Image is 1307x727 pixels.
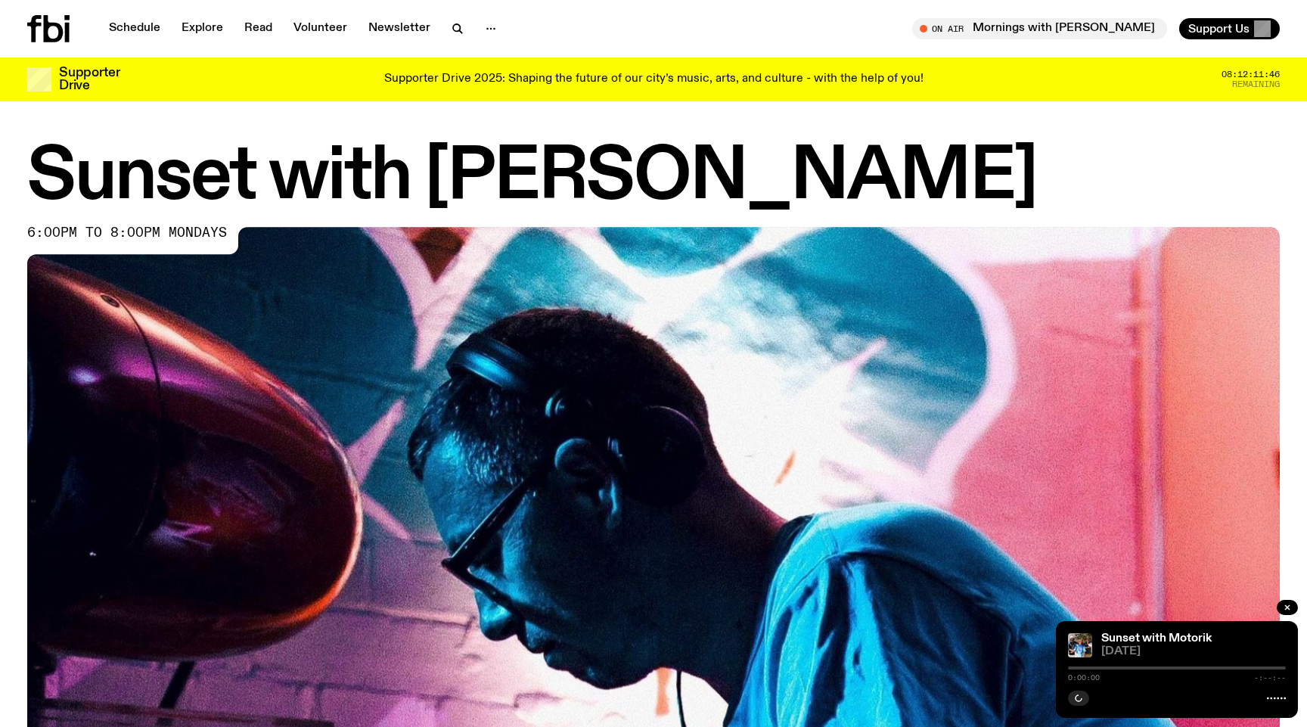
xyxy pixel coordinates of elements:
[912,18,1167,39] button: On AirMornings with [PERSON_NAME]
[27,144,1280,212] h1: Sunset with [PERSON_NAME]
[359,18,439,39] a: Newsletter
[284,18,356,39] a: Volunteer
[27,227,227,239] span: 6:00pm to 8:00pm mondays
[1232,80,1280,89] span: Remaining
[1101,632,1212,645] a: Sunset with Motorik
[235,18,281,39] a: Read
[1068,674,1100,682] span: 0:00:00
[1222,70,1280,79] span: 08:12:11:46
[1101,646,1286,657] span: [DATE]
[1254,674,1286,682] span: -:--:--
[1188,22,1250,36] span: Support Us
[59,67,120,92] h3: Supporter Drive
[172,18,232,39] a: Explore
[100,18,169,39] a: Schedule
[384,73,924,86] p: Supporter Drive 2025: Shaping the future of our city’s music, arts, and culture - with the help o...
[1179,18,1280,39] button: Support Us
[1068,633,1092,657] img: Andrew, Reenie, and Pat stand in a row, smiling at the camera, in dappled light with a vine leafe...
